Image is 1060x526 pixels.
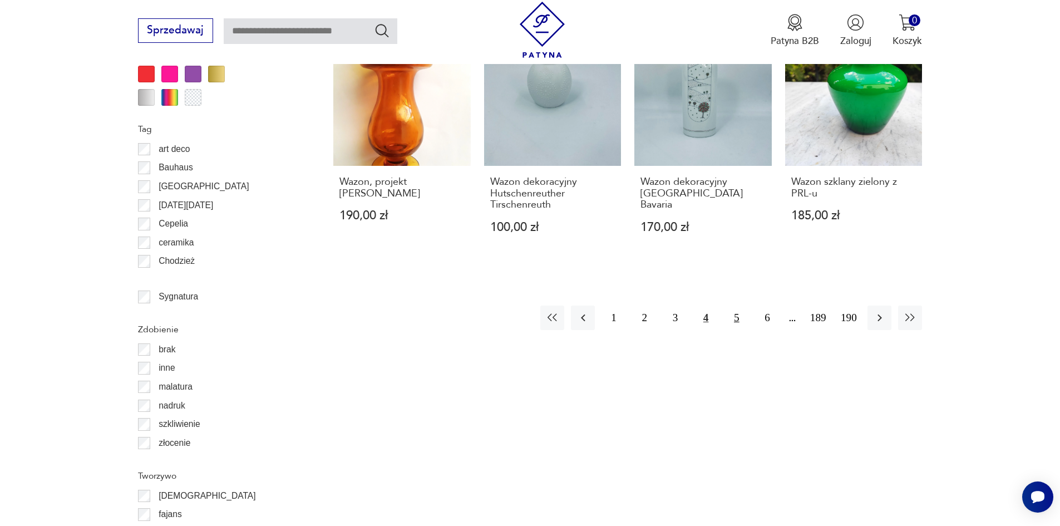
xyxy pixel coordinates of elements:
img: Ikona medalu [786,14,803,31]
button: Szukaj [374,22,390,38]
p: brak [159,342,175,357]
button: 2 [633,306,657,330]
p: Koszyk [893,35,922,47]
p: złocenie [159,436,190,450]
iframe: Smartsupp widget button [1022,481,1053,513]
a: Wazon dekoracyjny Eschenbach BavariaWazon dekoracyjny [GEOGRAPHIC_DATA] Bavaria170,00 zł [634,28,772,259]
h3: Wazon szklany zielony z PRL-u [791,176,916,199]
div: 0 [909,14,920,26]
a: Sprzedawaj [138,27,213,36]
p: Sygnatura [159,289,198,304]
button: 190 [837,306,861,330]
p: Tag [138,122,302,136]
p: ceramika [159,235,194,250]
button: 6 [755,306,779,330]
p: Patyna B2B [771,35,819,47]
a: Ikona medaluPatyna B2B [771,14,819,47]
p: fajans [159,507,182,522]
p: malatura [159,380,193,394]
p: inne [159,361,175,375]
h3: Wazon dekoracyjny Hutschenreuther Tirschenreuth [490,176,615,210]
p: Zaloguj [840,35,871,47]
p: Chodzież [159,254,195,268]
p: nadruk [159,399,185,413]
p: [DEMOGRAPHIC_DATA] [159,489,255,503]
img: Patyna - sklep z meblami i dekoracjami vintage [514,2,570,58]
img: Ikona koszyka [899,14,916,31]
button: 1 [602,306,625,330]
p: 185,00 zł [791,210,916,222]
p: 170,00 zł [640,222,766,233]
a: Wazon szklany zielony z PRL-uWazon szklany zielony z PRL-u185,00 zł [785,28,923,259]
button: 4 [694,306,718,330]
button: 3 [663,306,687,330]
p: Zdobienie [138,322,302,337]
button: Zaloguj [840,14,871,47]
button: Sprzedawaj [138,18,213,43]
button: 189 [806,306,830,330]
button: Patyna B2B [771,14,819,47]
img: Ikonka użytkownika [847,14,864,31]
p: Ćmielów [159,273,192,287]
p: Bauhaus [159,160,193,175]
p: Cepelia [159,217,188,231]
p: Tworzywo [138,469,302,483]
p: [DATE][DATE] [159,198,213,213]
a: Wazon, projekt Stefan SadowskiWazon, projekt [PERSON_NAME]190,00 zł [333,28,471,259]
p: 190,00 zł [339,210,465,222]
a: Wazon dekoracyjny Hutschenreuther TirschenreuthWazon dekoracyjny Hutschenreuther Tirschenreuth100... [484,28,622,259]
h3: Wazon, projekt [PERSON_NAME] [339,176,465,199]
button: 0Koszyk [893,14,922,47]
h3: Wazon dekoracyjny [GEOGRAPHIC_DATA] Bavaria [640,176,766,210]
p: 100,00 zł [490,222,615,233]
p: art deco [159,142,190,156]
button: 5 [724,306,748,330]
p: [GEOGRAPHIC_DATA] [159,179,249,194]
p: szkliwienie [159,417,200,431]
